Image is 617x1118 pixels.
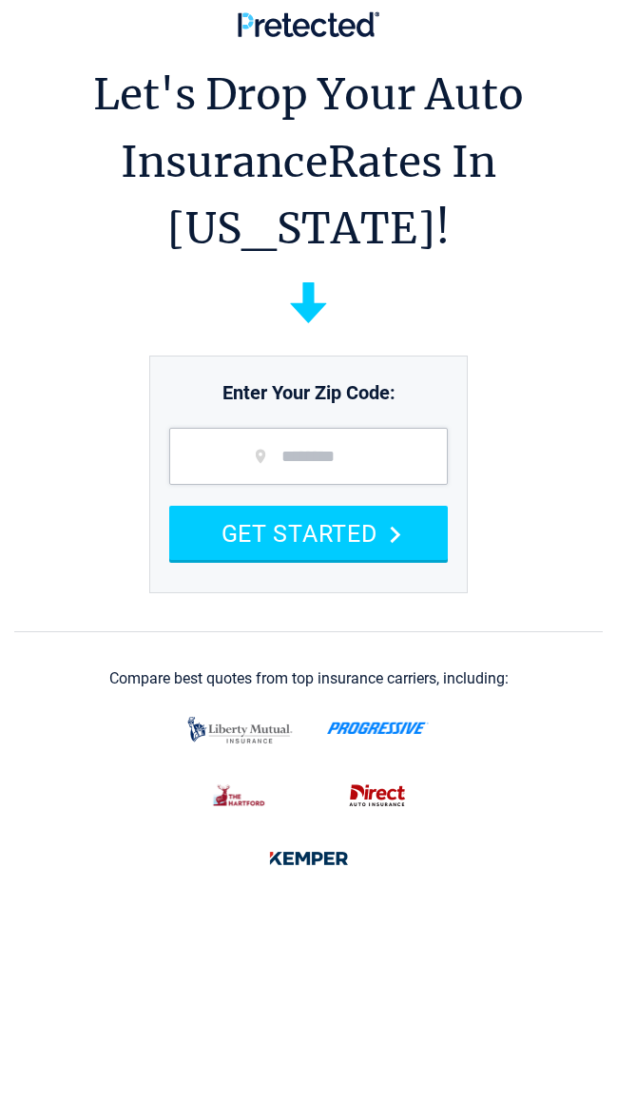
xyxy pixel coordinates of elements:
img: kemper [259,838,359,878]
img: Pretected Logo [238,11,379,37]
img: progressive [327,722,429,735]
h1: Let's Drop Your Auto Insurance Rates In [US_STATE]! [14,62,603,263]
img: liberty [183,707,298,753]
p: Enter Your Zip Code: [150,361,467,407]
div: Compare best quotes from top insurance carriers, including: [109,670,509,687]
input: zip code [169,428,448,485]
img: direct [339,776,415,816]
button: GET STARTED [169,506,448,560]
img: thehartford [202,776,278,816]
